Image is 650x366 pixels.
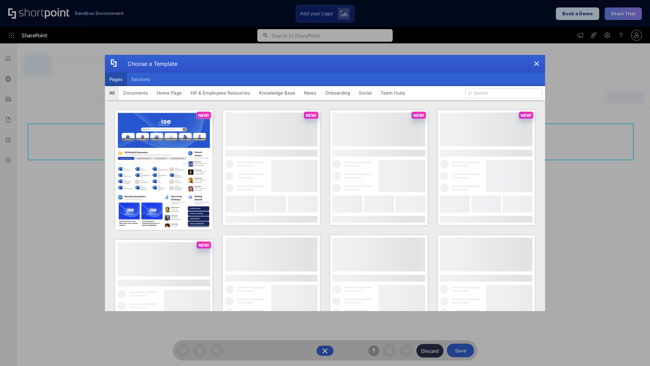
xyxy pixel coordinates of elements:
button: Home Page [152,86,186,100]
button: Documents [119,86,152,100]
p: NEW! [521,113,532,118]
p: NEW! [198,113,209,118]
iframe: Chat Widget [616,333,650,366]
div: template selector [105,55,545,311]
button: Social [354,86,376,100]
p: NEW! [198,243,209,248]
button: HR & Employees Resources [186,86,255,100]
button: All [105,86,119,100]
button: Onboarding [321,86,354,100]
button: News [300,86,321,100]
button: Pages [105,73,127,86]
p: NEW! [413,113,424,118]
input: Search [465,88,542,98]
button: Knowledge Base [255,86,300,100]
button: Sections [127,73,154,86]
p: NEW! [306,113,317,118]
button: Team Hubs [376,86,410,100]
div: Choose a Template [122,55,177,72]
